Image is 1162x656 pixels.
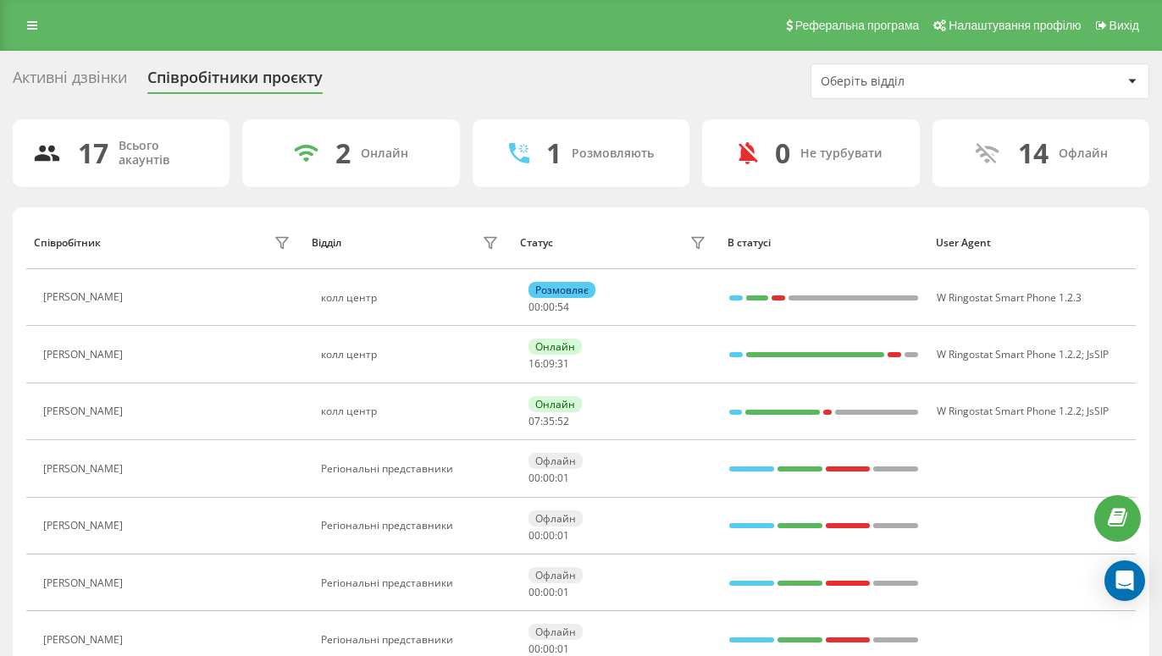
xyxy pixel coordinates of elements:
span: W Ringostat Smart Phone 1.2.2 [937,404,1082,418]
div: : : [528,358,569,370]
span: 00 [528,300,540,314]
div: колл центр [321,292,503,304]
span: Реферальна програма [795,19,920,32]
span: 00 [528,642,540,656]
div: Онлайн [528,396,582,412]
span: 00 [543,585,555,599]
div: Активні дзвінки [13,69,127,95]
div: [PERSON_NAME] [43,520,127,532]
div: Офлайн [528,510,583,526]
span: 01 [557,471,569,485]
span: 01 [557,528,569,543]
div: : : [528,587,569,598]
span: 01 [557,585,569,599]
div: Онлайн [528,339,582,355]
span: 16 [528,356,540,371]
div: [PERSON_NAME] [43,634,127,646]
span: 35 [543,414,555,428]
div: Офлайн [528,453,583,469]
span: JsSIP [1087,347,1109,361]
span: JsSIP [1087,404,1109,418]
span: 31 [557,356,569,371]
div: колл центр [321,405,503,417]
span: 00 [543,642,555,656]
div: Розмовляє [528,282,595,298]
div: Оберіть відділ [821,74,1023,89]
div: Не турбувати [800,146,883,161]
div: : : [528,530,569,542]
span: W Ringostat Smart Phone 1.2.2 [937,347,1082,361]
span: 52 [557,414,569,428]
div: Співробітник [34,237,101,249]
span: W Ringostat Smart Phone 1.2.3 [937,290,1082,305]
div: Офлайн [528,567,583,583]
div: User Agent [936,237,1128,249]
div: [PERSON_NAME] [43,405,127,417]
div: Регіональні представники [321,520,503,532]
div: Співробітники проєкту [147,69,323,95]
div: [PERSON_NAME] [43,463,127,475]
span: 00 [543,471,555,485]
div: Розмовляють [572,146,654,161]
div: Open Intercom Messenger [1104,560,1145,601]
div: 0 [775,137,790,169]
div: Відділ [312,237,341,249]
div: : : [528,472,569,484]
span: 01 [557,642,569,656]
div: колл центр [321,349,503,361]
div: [PERSON_NAME] [43,291,127,303]
div: Регіональні представники [321,634,503,646]
div: Онлайн [361,146,408,161]
div: 14 [1018,137,1049,169]
div: 17 [78,137,108,169]
div: Офлайн [1059,146,1108,161]
span: Вихід [1109,19,1139,32]
span: 07 [528,414,540,428]
div: 2 [335,137,351,169]
span: Налаштування профілю [949,19,1081,32]
span: 00 [543,528,555,543]
span: 00 [528,471,540,485]
div: 1 [546,137,562,169]
div: : : [528,643,569,655]
div: : : [528,301,569,313]
div: Статус [520,237,553,249]
span: 00 [543,300,555,314]
div: Всього акаунтів [119,139,209,168]
span: 00 [528,528,540,543]
div: [PERSON_NAME] [43,349,127,361]
div: [PERSON_NAME] [43,577,127,589]
div: Регіональні представники [321,577,503,589]
span: 00 [528,585,540,599]
div: Регіональні представники [321,463,503,475]
span: 54 [557,300,569,314]
div: : : [528,416,569,427]
div: Офлайн [528,624,583,640]
span: 09 [543,356,555,371]
div: В статусі [728,237,920,249]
